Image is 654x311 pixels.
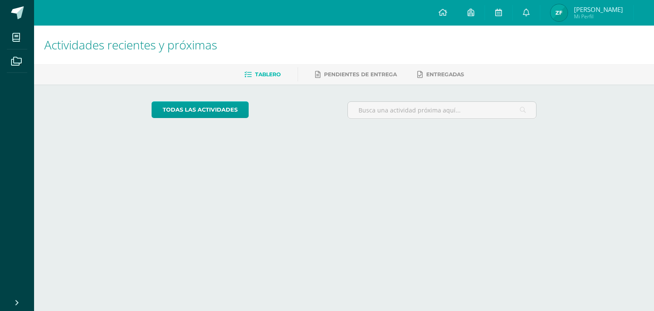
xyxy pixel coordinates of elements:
[574,5,623,14] span: [PERSON_NAME]
[348,102,536,118] input: Busca una actividad próxima aquí...
[324,71,397,78] span: Pendientes de entrega
[417,68,464,81] a: Entregadas
[551,4,568,21] img: 4cfc9808745d3cedb0454b08547441d5.png
[574,13,623,20] span: Mi Perfil
[244,68,281,81] a: Tablero
[152,101,249,118] a: todas las Actividades
[426,71,464,78] span: Entregadas
[315,68,397,81] a: Pendientes de entrega
[255,71,281,78] span: Tablero
[44,37,217,53] span: Actividades recientes y próximas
